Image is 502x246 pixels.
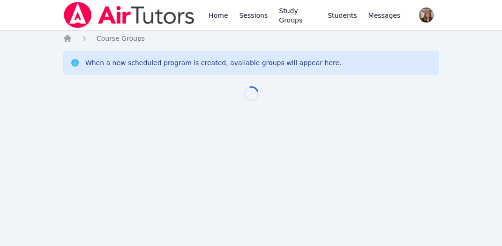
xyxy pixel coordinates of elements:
div: When a new scheduled program is created, available groups will appear here. [85,58,342,67]
span: Messages [368,11,401,20]
span: Course Groups [97,35,145,42]
a: Course Groups [97,34,145,43]
img: Air Tutors [63,2,195,28]
nav: Breadcrumb [63,34,439,43]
